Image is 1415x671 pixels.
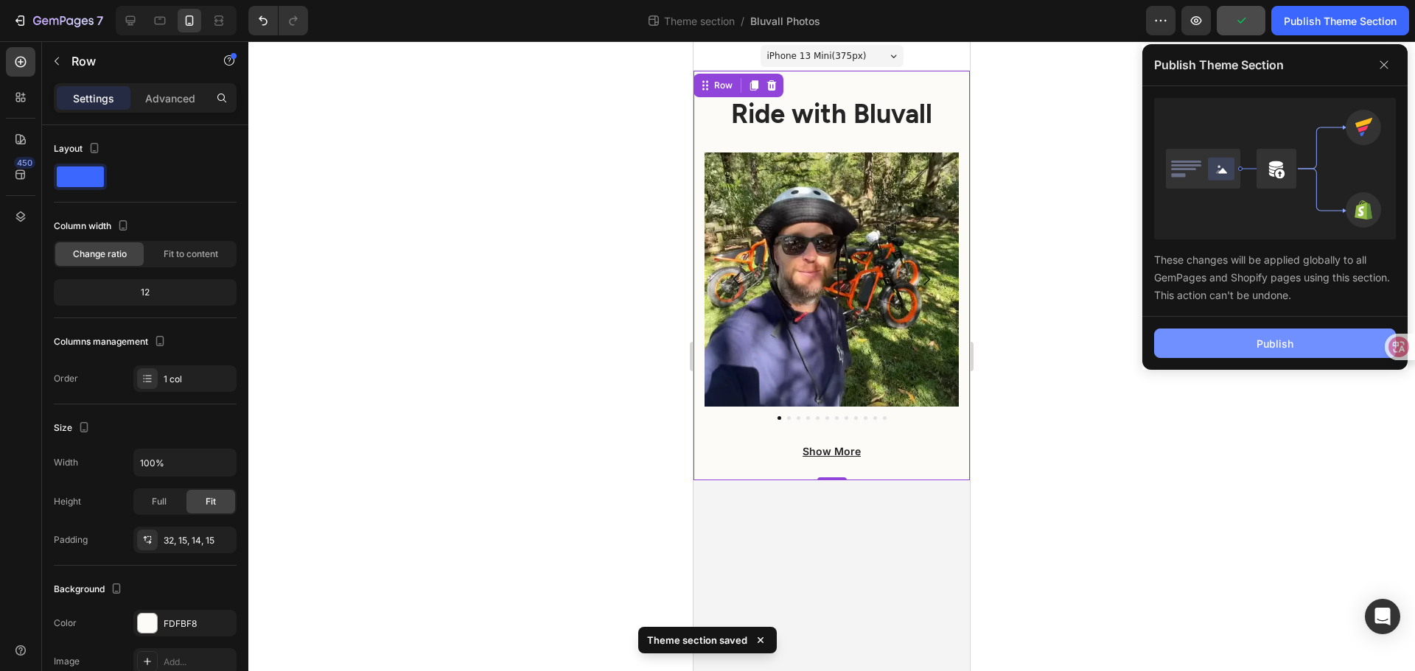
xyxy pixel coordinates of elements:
p: Row [71,52,197,70]
p: Theme section saved [647,633,747,647]
div: 450 [14,157,35,169]
div: Size [54,418,93,438]
div: 1 col [164,373,233,386]
div: Width [54,456,78,469]
div: Padding [54,533,88,547]
button: Publish Theme Section [1271,6,1409,35]
div: Background [54,580,125,600]
p: 7 [97,12,103,29]
p: Settings [73,91,114,106]
span: Full [152,495,167,508]
div: Order [54,372,78,385]
div: Height [54,495,81,508]
span: Fit to content [164,247,218,261]
div: Column width [54,217,132,236]
span: Theme section [661,13,738,29]
div: Undo/Redo [248,6,308,35]
div: Columns management [54,332,169,352]
div: 12 [57,282,234,303]
div: These changes will be applied globally to all GemPages and Shopify pages using this section. This... [1154,239,1396,304]
span: Bluvall Photos [750,13,820,29]
input: Auto [134,449,236,476]
div: FDFBF8 [164,617,233,630]
div: Open Intercom Messenger [1365,599,1400,634]
button: Publish [1154,329,1396,358]
iframe: Design area [693,41,970,671]
div: Add... [164,656,233,669]
div: 32, 15, 14, 15 [164,534,233,547]
span: Fit [206,495,216,508]
div: Image [54,655,80,668]
p: Publish Theme Section [1154,56,1284,74]
p: Advanced [145,91,195,106]
button: 7 [6,6,110,35]
div: Publish [1257,336,1293,351]
div: Color [54,616,77,630]
div: Publish Theme Section [1284,13,1397,29]
span: / [741,13,744,29]
div: Layout [54,139,103,159]
span: Change ratio [73,247,127,261]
